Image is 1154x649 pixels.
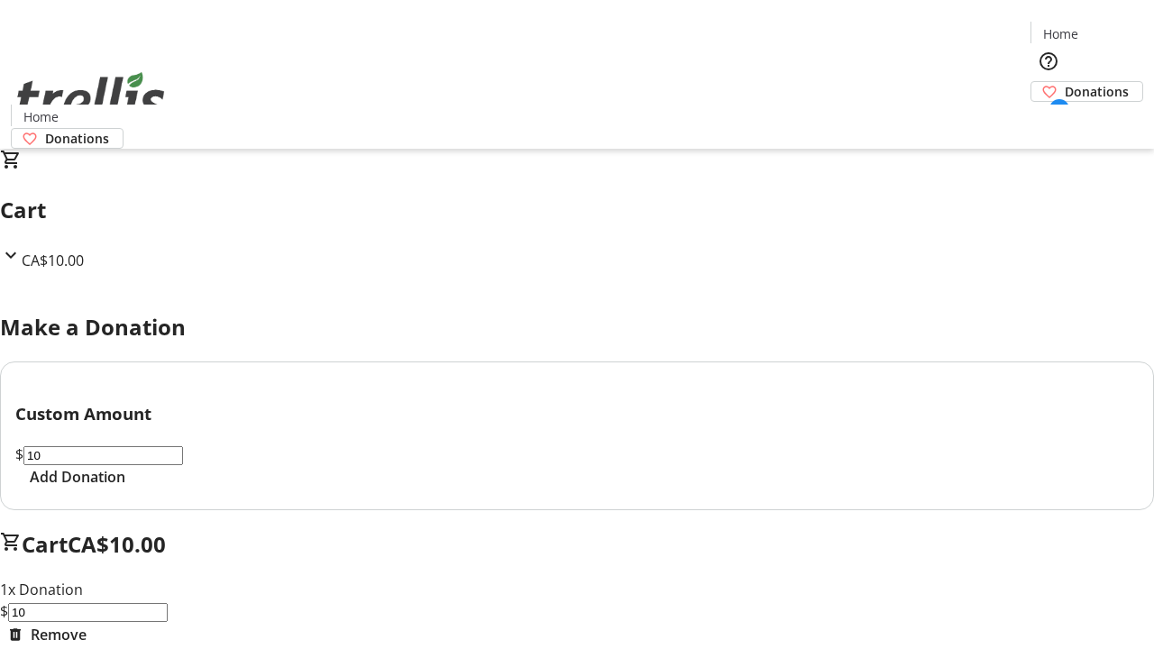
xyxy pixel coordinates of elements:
span: Remove [31,624,87,645]
span: CA$10.00 [68,529,166,559]
a: Home [1031,24,1089,43]
a: Donations [11,128,124,149]
button: Cart [1030,102,1067,138]
a: Donations [1030,81,1143,102]
a: Home [12,107,69,126]
span: CA$10.00 [22,251,84,270]
span: Home [1043,24,1078,43]
span: Donations [1065,82,1129,101]
span: Donations [45,129,109,148]
span: Home [23,107,59,126]
button: Add Donation [15,466,140,488]
input: Donation Amount [23,446,183,465]
button: Help [1030,43,1067,79]
span: Add Donation [30,466,125,488]
input: Donation Amount [8,603,168,622]
span: $ [15,444,23,464]
img: Orient E2E Organization iZ420mQ27c's Logo [11,52,171,142]
h3: Custom Amount [15,401,1139,426]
